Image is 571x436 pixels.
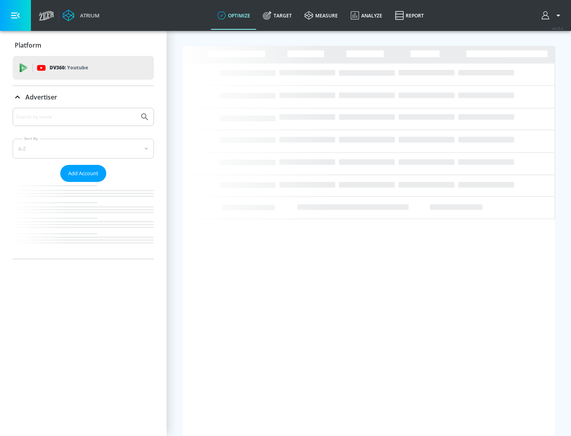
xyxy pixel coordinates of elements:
[77,12,100,19] div: Atrium
[50,63,88,72] p: DV360:
[25,93,57,101] p: Advertiser
[13,182,154,259] nav: list of Advertiser
[552,26,563,31] span: v 4.25.4
[60,165,106,182] button: Add Account
[68,169,98,178] span: Add Account
[67,63,88,72] p: Youtube
[63,10,100,21] a: Atrium
[344,1,389,30] a: Analyze
[298,1,344,30] a: measure
[13,56,154,80] div: DV360: Youtube
[16,112,136,122] input: Search by name
[13,34,154,56] div: Platform
[13,86,154,108] div: Advertiser
[257,1,298,30] a: Target
[23,136,40,141] label: Sort By
[15,41,41,50] p: Platform
[13,108,154,259] div: Advertiser
[13,139,154,159] div: A-Z
[389,1,430,30] a: Report
[211,1,257,30] a: optimize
